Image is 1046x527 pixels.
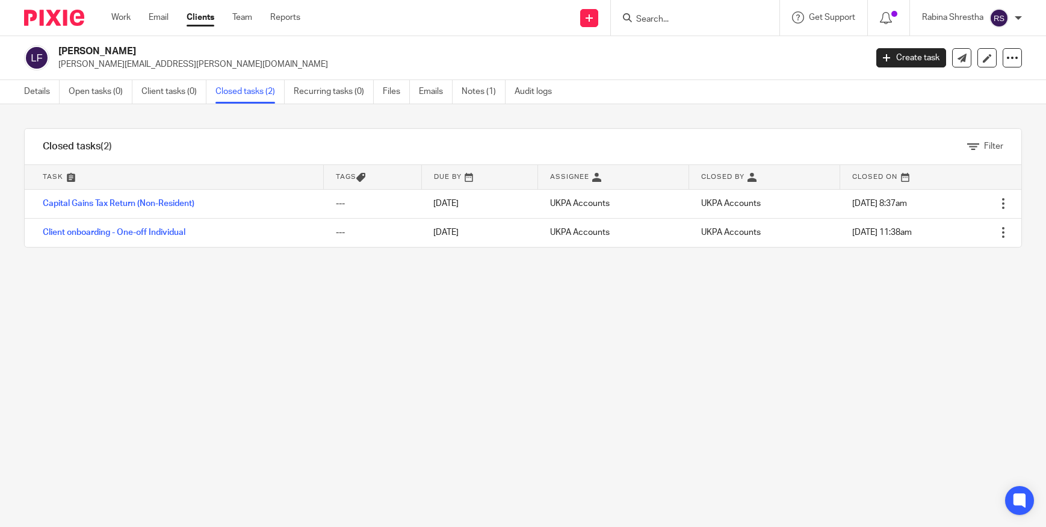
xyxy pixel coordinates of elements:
[58,58,858,70] p: [PERSON_NAME][EMAIL_ADDRESS][PERSON_NAME][DOMAIN_NAME]
[852,228,912,237] span: [DATE] 11:38am
[984,142,1003,151] span: Filter
[383,80,410,104] a: Files
[852,199,907,208] span: [DATE] 8:37am
[43,199,194,208] a: Capital Gains Tax Return (Non-Resident)
[538,218,689,247] td: UKPA Accounts
[232,11,252,23] a: Team
[24,45,49,70] img: svg%3E
[58,45,698,58] h2: [PERSON_NAME]
[701,228,761,237] span: UKPA Accounts
[149,11,169,23] a: Email
[141,80,206,104] a: Client tasks (0)
[101,142,112,151] span: (2)
[635,14,743,25] input: Search
[809,13,855,22] span: Get Support
[270,11,300,23] a: Reports
[336,198,410,210] div: ---
[336,226,410,239] div: ---
[421,189,537,218] td: [DATE]
[538,189,689,218] td: UKPA Accounts
[111,11,131,23] a: Work
[701,199,761,208] span: UKPA Accounts
[24,10,84,26] img: Pixie
[24,80,60,104] a: Details
[462,80,506,104] a: Notes (1)
[43,228,185,237] a: Client onboarding - One-off Individual
[324,165,422,189] th: Tags
[421,218,537,247] td: [DATE]
[215,80,285,104] a: Closed tasks (2)
[294,80,374,104] a: Recurring tasks (0)
[922,11,983,23] p: Rabina Shrestha
[43,140,112,153] h1: Closed tasks
[876,48,946,67] a: Create task
[419,80,453,104] a: Emails
[69,80,132,104] a: Open tasks (0)
[187,11,214,23] a: Clients
[515,80,561,104] a: Audit logs
[989,8,1009,28] img: svg%3E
